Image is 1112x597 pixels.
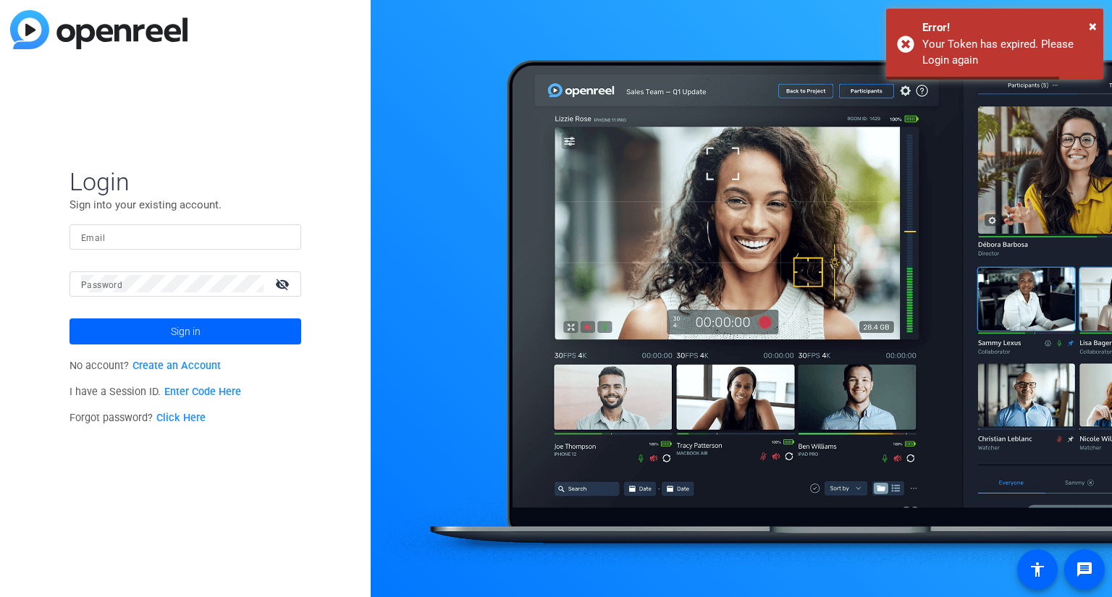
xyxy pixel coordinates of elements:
[922,36,1092,69] div: Your Token has expired. Please Login again
[69,166,301,197] span: Login
[132,360,221,372] a: Create an Account
[1076,561,1093,578] mat-icon: message
[69,412,206,424] span: Forgot password?
[1029,561,1046,578] mat-icon: accessibility
[922,20,1092,36] div: Error!
[156,412,206,424] a: Click Here
[171,313,201,350] span: Sign in
[69,197,301,213] p: Sign into your existing account.
[69,318,301,344] button: Sign in
[81,228,290,245] input: Enter Email Address
[10,10,188,49] img: blue-gradient.svg
[81,280,122,290] mat-label: Password
[1089,17,1097,35] span: ×
[164,386,241,398] a: Enter Code Here
[81,233,105,243] mat-label: Email
[1089,15,1097,37] button: Close
[266,274,301,295] mat-icon: visibility_off
[69,360,221,372] span: No account?
[69,386,241,398] span: I have a Session ID.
